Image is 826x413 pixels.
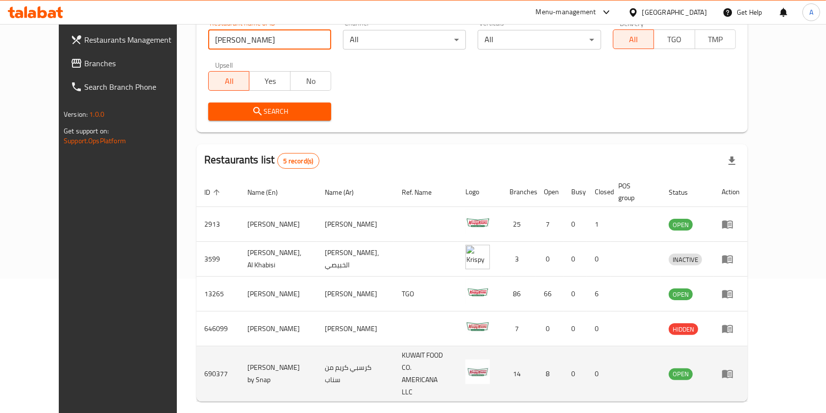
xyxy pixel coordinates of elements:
[563,346,587,402] td: 0
[536,346,563,402] td: 8
[465,280,490,304] img: Krispy Kreme
[563,277,587,311] td: 0
[536,207,563,242] td: 7
[669,324,698,335] span: HIDDEN
[63,52,197,75] a: Branches
[502,346,536,402] td: 14
[64,134,126,147] a: Support.OpsPlatform
[208,30,331,50] input: Search for restaurant name or ID..
[478,30,601,50] div: All
[669,289,693,300] span: OPEN
[196,177,748,402] table: enhanced table
[502,311,536,346] td: 7
[722,218,740,230] div: Menu
[669,368,693,380] span: OPEN
[249,71,290,91] button: Yes
[465,360,490,384] img: Krispy Kreme by Snap
[277,153,320,169] div: Total records count
[317,242,394,277] td: [PERSON_NAME]، الخبيصي
[669,219,693,231] span: OPEN
[63,28,197,52] a: Restaurants Management
[587,207,610,242] td: 1
[587,277,610,311] td: 6
[618,180,649,204] span: POS group
[84,57,189,69] span: Branches
[240,277,317,311] td: [PERSON_NAME]
[669,186,701,198] span: Status
[196,311,240,346] td: 646099
[215,61,233,68] label: Upsell
[240,311,317,346] td: [PERSON_NAME]
[809,7,813,18] span: A
[204,153,319,169] h2: Restaurants list
[196,277,240,311] td: 13265
[84,81,189,93] span: Search Branch Phone
[722,253,740,265] div: Menu
[247,186,291,198] span: Name (En)
[458,177,502,207] th: Logo
[216,105,323,118] span: Search
[669,254,702,265] span: INACTIVE
[720,149,744,173] div: Export file
[253,74,286,88] span: Yes
[402,186,444,198] span: Ref. Name
[290,71,331,91] button: No
[317,346,394,402] td: كرسبي كريم من سناب
[64,125,109,137] span: Get support on:
[208,71,249,91] button: All
[722,288,740,300] div: Menu
[722,368,740,380] div: Menu
[669,368,693,380] div: OPEN
[714,177,748,207] th: Action
[465,314,490,339] img: Krispy Kreme
[502,277,536,311] td: 86
[343,30,466,50] div: All
[394,346,458,402] td: KUWAIT FOOD CO. AMERICANA LLC
[502,177,536,207] th: Branches
[587,311,610,346] td: 0
[587,346,610,402] td: 0
[536,277,563,311] td: 66
[278,156,319,166] span: 5 record(s)
[587,177,610,207] th: Closed
[465,245,490,269] img: Krispy Kreme, Al Khabisi
[240,242,317,277] td: [PERSON_NAME], Al Khabisi
[394,277,458,311] td: TGO
[502,207,536,242] td: 25
[620,20,644,26] label: Delivery
[317,311,394,346] td: [PERSON_NAME]
[317,207,394,242] td: [PERSON_NAME]
[84,34,189,46] span: Restaurants Management
[317,277,394,311] td: [PERSON_NAME]
[63,75,197,99] a: Search Branch Phone
[64,108,88,121] span: Version:
[536,311,563,346] td: 0
[240,207,317,242] td: [PERSON_NAME]
[563,177,587,207] th: Busy
[204,186,223,198] span: ID
[654,29,695,49] button: TGO
[722,323,740,335] div: Menu
[196,242,240,277] td: 3599
[658,32,691,47] span: TGO
[669,254,702,265] div: INACTIVE
[536,177,563,207] th: Open
[213,74,245,88] span: All
[617,32,650,47] span: All
[208,103,331,121] button: Search
[613,29,654,49] button: All
[563,207,587,242] td: 0
[642,7,707,18] div: [GEOGRAPHIC_DATA]
[294,74,327,88] span: No
[587,242,610,277] td: 0
[502,242,536,277] td: 3
[325,186,366,198] span: Name (Ar)
[89,108,104,121] span: 1.0.0
[240,346,317,402] td: [PERSON_NAME] by Snap
[563,242,587,277] td: 0
[196,346,240,402] td: 690377
[563,311,587,346] td: 0
[536,242,563,277] td: 0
